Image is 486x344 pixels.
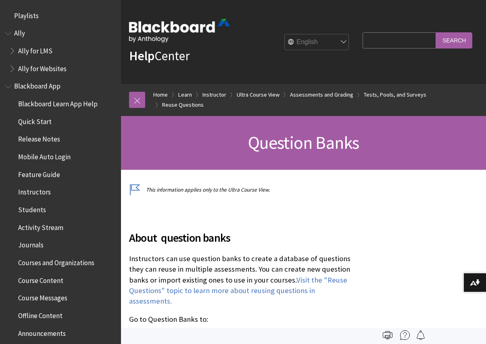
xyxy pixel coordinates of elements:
[18,238,44,249] span: Journals
[162,100,204,110] a: Reuse Questions
[5,27,116,76] nav: Book outline for Anthology Ally Help
[364,90,426,100] a: Tests, Pools, and Surveys
[18,327,66,338] span: Announcements
[14,9,39,20] span: Playlists
[18,186,51,196] span: Instructors
[18,150,71,161] span: Mobile Auto Login
[18,62,67,73] span: Ally for Websites
[18,168,60,179] span: Feature Guide
[285,34,349,51] select: Site Language Selector
[416,330,426,340] img: Follow this page
[129,186,359,194] p: This information applies only to the Ultra Course View.
[18,133,60,144] span: Release Notes
[129,229,359,246] span: About question banks
[129,253,359,306] p: Instructors can use question banks to create a database of questions they can reuse in multiple a...
[129,314,359,325] p: Go to Question Banks to:
[18,203,46,214] span: Students
[18,291,67,302] span: Course Messages
[248,131,359,154] span: Question Banks
[18,44,52,55] span: Ally for LMS
[18,274,63,285] span: Course Content
[202,90,226,100] a: Instructor
[18,97,98,108] span: Blackboard Learn App Help
[436,32,472,48] input: Search
[18,309,63,320] span: Offline Content
[5,9,116,23] nav: Book outline for Playlists
[14,27,25,38] span: Ally
[290,90,353,100] a: Assessments and Grading
[129,48,190,64] a: HelpCenter
[129,275,347,306] a: Visit the "Reuse Questions" topic to learn more about reusing questions in assessments.
[129,19,230,42] img: Blackboard by Anthology
[400,330,410,340] img: More help
[18,256,94,267] span: Courses and Organizations
[237,90,280,100] a: Ultra Course View
[18,115,52,126] span: Quick Start
[14,80,60,91] span: Blackboard App
[129,48,154,64] strong: Help
[153,90,168,100] a: Home
[18,221,63,232] span: Activity Stream
[383,330,392,340] img: Print
[178,90,192,100] a: Learn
